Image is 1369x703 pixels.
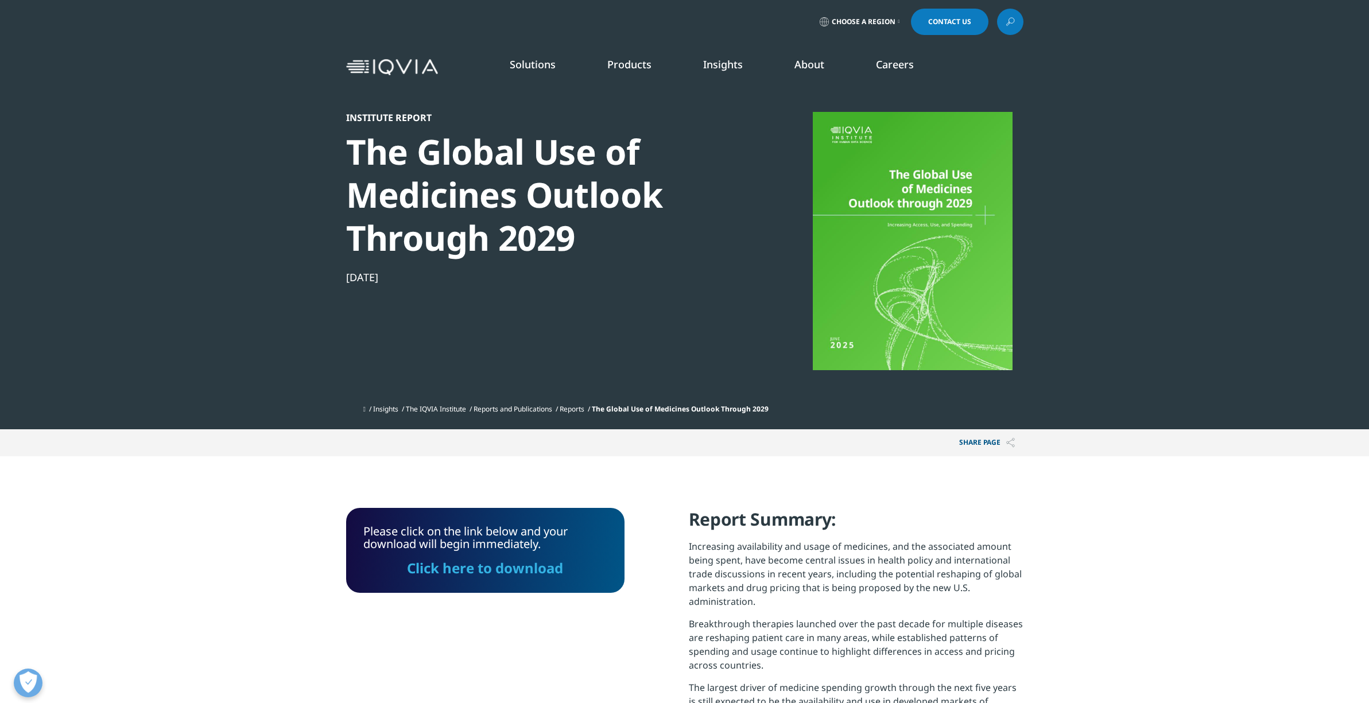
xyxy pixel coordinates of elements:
a: Contact Us [911,9,988,35]
p: Breakthrough therapies launched over the past decade for multiple diseases are reshaping patient ... [689,617,1023,681]
button: Open Preferences [14,669,42,697]
div: Institute Report [346,112,740,123]
p: Share PAGE [951,429,1023,456]
span: The Global Use of Medicines Outlook Through 2029 [592,404,769,414]
img: IQVIA Healthcare Information Technology and Pharma Clinical Research Company [346,59,438,76]
a: Careers [876,57,914,71]
div: The Global Use of Medicines Outlook Through 2029 [346,130,740,259]
div: [DATE] [346,270,740,284]
p: Increasing availability and usage of medicines, and the associated amount being spent, have becom... [689,539,1023,617]
a: Reports and Publications [474,404,552,414]
a: Solutions [510,57,556,71]
img: Share PAGE [1006,438,1015,448]
nav: Primary [443,40,1023,94]
a: Insights [703,57,743,71]
a: Products [607,57,651,71]
a: The IQVIA Institute [406,404,466,414]
button: Share PAGEShare PAGE [951,429,1023,456]
a: Click here to download [407,558,563,577]
h4: Report Summary: [689,508,1023,539]
a: Insights [373,404,398,414]
span: Choose a Region [832,17,895,26]
a: About [794,57,824,71]
div: Please click on the link below and your download will begin immediately. [363,525,607,576]
a: Reports [560,404,584,414]
span: Contact Us [928,18,971,25]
